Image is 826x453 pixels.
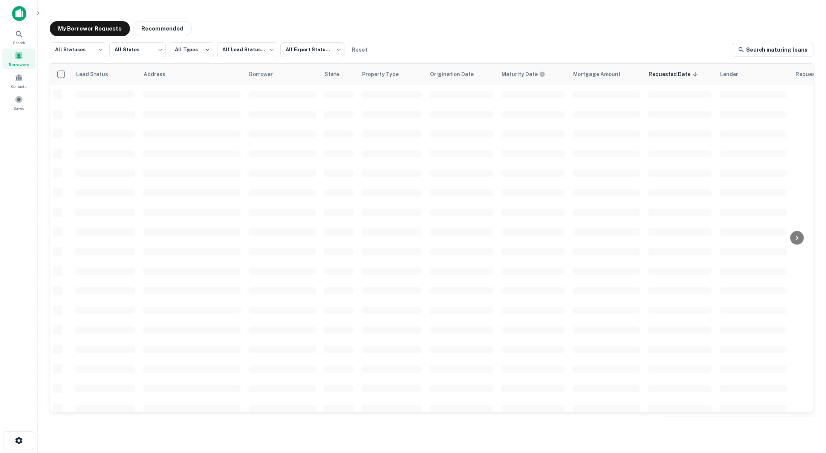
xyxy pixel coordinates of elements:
[502,70,538,78] h6: Maturity Date
[320,64,358,85] th: State
[76,70,118,79] span: Lead Status
[50,40,106,60] div: All Statuses
[217,40,277,60] div: All Lead Statuses
[347,42,372,57] button: Reset
[720,70,748,79] span: Lender
[2,49,35,69] a: Borrowers
[12,6,26,21] img: capitalize-icon.png
[425,64,497,85] th: Origination Date
[430,70,483,79] span: Origination Date
[11,83,26,89] span: Contacts
[2,27,35,47] a: Search
[788,393,826,429] iframe: Chat Widget
[716,64,791,85] th: Lender
[502,70,545,78] div: Maturity dates displayed may be estimated. Please contact the lender for the most accurate maturi...
[144,70,175,79] span: Address
[649,70,700,79] span: Requested Date
[732,43,814,57] a: Search maturing loans
[502,70,555,78] span: Maturity dates displayed may be estimated. Please contact the lender for the most accurate maturi...
[573,70,630,79] span: Mortgage Amount
[2,92,35,113] a: Saved
[280,40,344,60] div: All Export Statuses
[139,64,245,85] th: Address
[50,21,130,36] button: My Borrower Requests
[358,64,425,85] th: Property Type
[109,40,166,60] div: All States
[362,70,408,79] span: Property Type
[324,70,349,79] span: State
[71,64,139,85] th: Lead Status
[169,42,214,57] button: All Types
[9,61,29,67] span: Borrowers
[14,105,24,111] span: Saved
[133,21,192,36] button: Recommended
[644,64,716,85] th: Requested Date
[13,40,25,46] span: Search
[569,64,644,85] th: Mortgage Amount
[497,64,569,85] th: Maturity dates displayed may be estimated. Please contact the lender for the most accurate maturi...
[2,70,35,91] a: Contacts
[249,70,283,79] span: Borrower
[245,64,320,85] th: Borrower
